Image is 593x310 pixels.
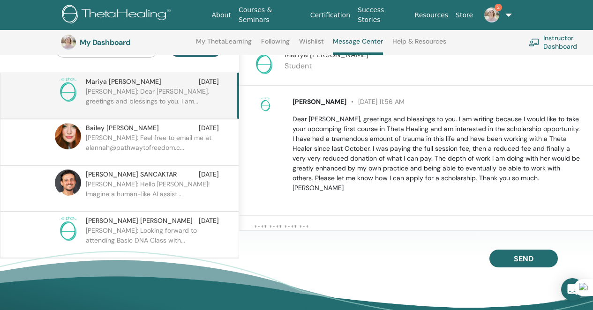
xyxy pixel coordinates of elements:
[489,250,558,267] button: Send
[86,133,222,161] p: [PERSON_NAME]: Feel free to email me at alannah@pathwaytofreedom.c...
[484,7,499,22] img: default.jpg
[411,7,452,24] a: Resources
[392,37,446,52] a: Help & Resources
[561,278,584,301] div: Open Intercom Messenger
[86,216,193,226] span: [PERSON_NAME] [PERSON_NAME]
[208,7,235,24] a: About
[55,123,81,149] img: default.jpg
[452,7,477,24] a: Store
[196,37,252,52] a: My ThetaLearning
[285,60,368,72] p: Student
[285,50,368,59] span: Mariya [PERSON_NAME]
[529,38,540,46] img: chalkboard-teacher.svg
[293,97,346,106] span: [PERSON_NAME]
[86,123,159,133] span: Bailey [PERSON_NAME]
[333,37,383,55] a: Message Center
[86,77,161,87] span: Mariya [PERSON_NAME]
[86,87,222,115] p: [PERSON_NAME]: Dear [PERSON_NAME], greetings and blessings to you. I am...
[293,114,582,193] p: Dear [PERSON_NAME], greetings and blessings to you. I am writing because I would like to take you...
[307,7,354,24] a: Certification
[62,5,174,26] img: logo.png
[86,179,222,207] p: [PERSON_NAME]: Hello [PERSON_NAME]! Imagine a human-like AI assist...
[61,35,76,50] img: default.jpg
[251,49,277,75] img: no-photo.png
[258,97,273,112] img: no-photo.png
[55,216,81,242] img: no-photo.png
[199,170,219,179] span: [DATE]
[199,77,219,87] span: [DATE]
[199,123,219,133] span: [DATE]
[80,38,173,47] h3: My Dashboard
[354,1,411,29] a: Success Stories
[55,77,81,103] img: no-photo.png
[514,254,533,264] span: Send
[346,97,405,106] span: [DATE] 11:56 AM
[199,216,219,226] span: [DATE]
[235,1,307,29] a: Courses & Seminars
[55,170,81,196] img: default.jpg
[495,4,502,11] span: 2
[86,170,177,179] span: [PERSON_NAME] SANCAKTAR
[261,37,290,52] a: Following
[299,37,324,52] a: Wishlist
[86,226,222,254] p: [PERSON_NAME]: Looking forward to attending Basic DNA Class with...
